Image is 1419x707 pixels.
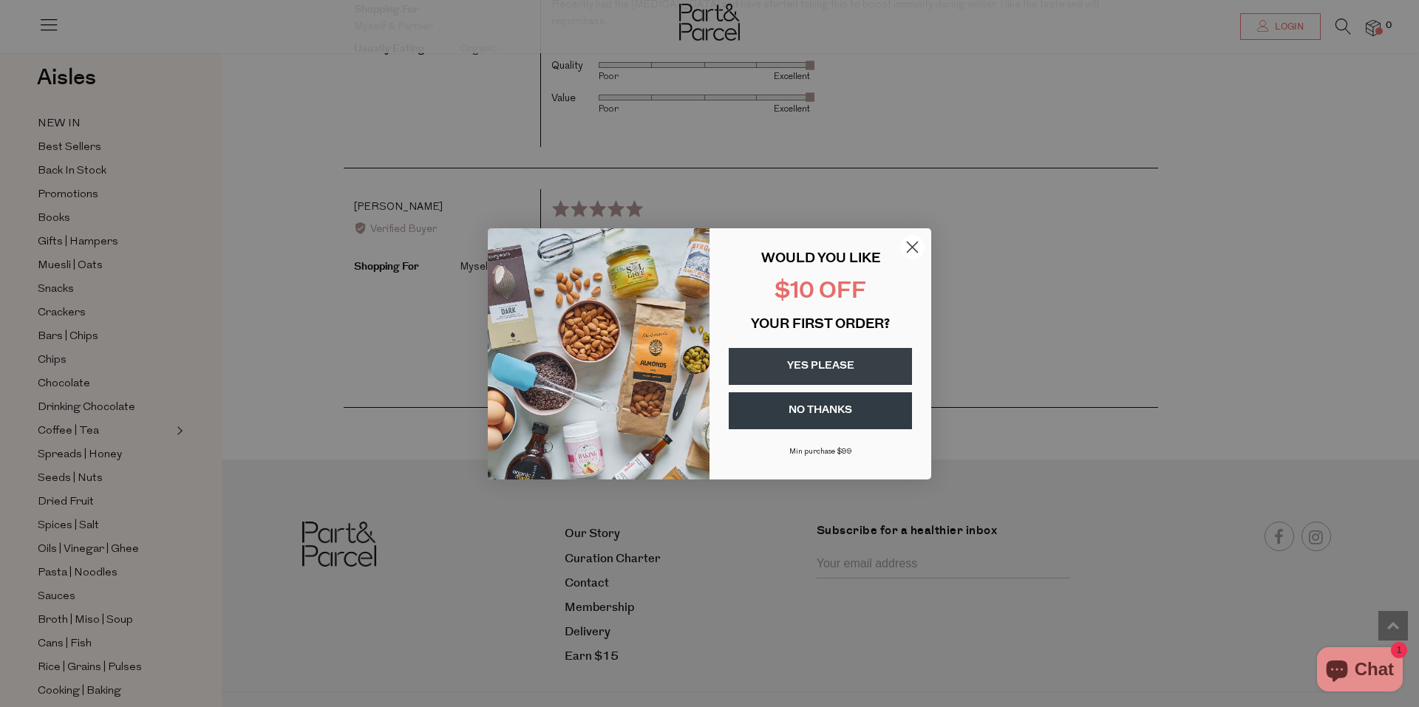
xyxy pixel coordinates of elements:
button: NO THANKS [729,392,912,429]
span: $10 OFF [775,281,866,304]
span: WOULD YOU LIKE [761,253,880,266]
inbox-online-store-chat: Shopify online store chat [1313,647,1407,695]
span: YOUR FIRST ORDER? [751,318,890,332]
button: YES PLEASE [729,348,912,385]
button: Close dialog [899,234,925,260]
span: Min purchase $99 [789,448,852,456]
img: 43fba0fb-7538-40bc-babb-ffb1a4d097bc.jpeg [488,228,709,479]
